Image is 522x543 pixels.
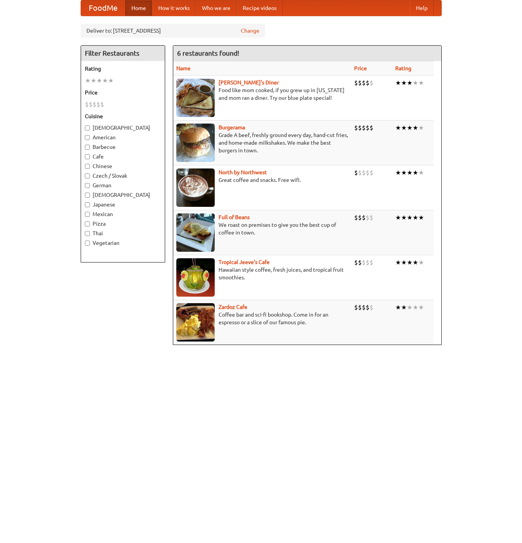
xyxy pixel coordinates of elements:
[401,168,407,177] li: ★
[176,303,215,342] img: zardoz.jpg
[176,213,215,252] img: beans.jpg
[413,168,418,177] li: ★
[362,124,366,132] li: $
[89,100,93,109] li: $
[85,172,161,180] label: Czech / Slovak
[176,311,348,326] p: Coffee bar and sci-fi bookshop. Come in for an espresso or a slice of our famous pie.
[108,76,114,85] li: ★
[176,168,215,207] img: north.jpg
[407,79,413,87] li: ★
[85,154,90,159] input: Cafe
[401,79,407,87] li: ★
[354,79,358,87] li: $
[85,201,161,208] label: Japanese
[362,213,366,222] li: $
[85,220,161,228] label: Pizza
[366,124,370,132] li: $
[85,153,161,160] label: Cafe
[358,79,362,87] li: $
[407,124,413,132] li: ★
[410,0,434,16] a: Help
[85,100,89,109] li: $
[370,213,373,222] li: $
[395,168,401,177] li: ★
[401,258,407,267] li: ★
[85,124,161,132] label: [DEMOGRAPHIC_DATA]
[176,86,348,102] p: Food like mom cooked, if you grew up in [US_STATE] and mom ran a diner. Try our blue plate special!
[152,0,196,16] a: How it works
[176,258,215,297] img: jeeves.jpg
[176,131,348,154] p: Grade A beef, freshly ground every day, hand-cut fries, and home-made milkshakes. We make the bes...
[407,258,413,267] li: ★
[241,27,259,35] a: Change
[85,191,161,199] label: [DEMOGRAPHIC_DATA]
[85,210,161,218] label: Mexican
[219,304,247,310] b: Zardoz Cafe
[395,65,411,71] a: Rating
[395,303,401,312] li: ★
[395,213,401,222] li: ★
[85,112,161,120] h5: Cuisine
[100,100,104,109] li: $
[401,303,407,312] li: ★
[401,213,407,222] li: ★
[413,124,418,132] li: ★
[407,168,413,177] li: ★
[418,79,424,87] li: ★
[85,76,91,85] li: ★
[358,213,362,222] li: $
[370,168,373,177] li: $
[176,176,348,184] p: Great coffee and snacks. Free wifi.
[354,124,358,132] li: $
[81,46,165,61] h4: Filter Restaurants
[85,212,90,217] input: Mexican
[407,303,413,312] li: ★
[354,303,358,312] li: $
[85,162,161,170] label: Chinese
[85,89,161,96] h5: Price
[354,168,358,177] li: $
[413,303,418,312] li: ★
[418,213,424,222] li: ★
[370,124,373,132] li: $
[85,145,90,150] input: Barbecue
[354,213,358,222] li: $
[85,173,90,178] input: Czech / Slovak
[85,183,90,188] input: German
[219,79,279,86] a: [PERSON_NAME]'s Diner
[362,303,366,312] li: $
[366,258,370,267] li: $
[358,303,362,312] li: $
[219,259,270,265] a: Tropical Jeeve's Cafe
[358,168,362,177] li: $
[219,169,267,175] a: North by Northwest
[366,79,370,87] li: $
[219,124,245,130] a: Burgerama
[407,213,413,222] li: ★
[362,258,366,267] li: $
[219,214,250,220] a: Full of Beans
[125,0,152,16] a: Home
[413,213,418,222] li: ★
[354,258,358,267] li: $
[85,135,90,140] input: American
[366,168,370,177] li: $
[370,79,373,87] li: $
[85,202,90,207] input: Japanese
[358,124,362,132] li: $
[196,0,237,16] a: Who we are
[85,134,161,141] label: American
[237,0,283,16] a: Recipe videos
[176,65,191,71] a: Name
[85,143,161,151] label: Barbecue
[176,221,348,236] p: We roast on premises to give you the best cup of coffee in town.
[401,124,407,132] li: ★
[358,258,362,267] li: $
[96,76,102,85] li: ★
[85,241,90,246] input: Vegetarian
[81,24,265,38] div: Deliver to: [STREET_ADDRESS]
